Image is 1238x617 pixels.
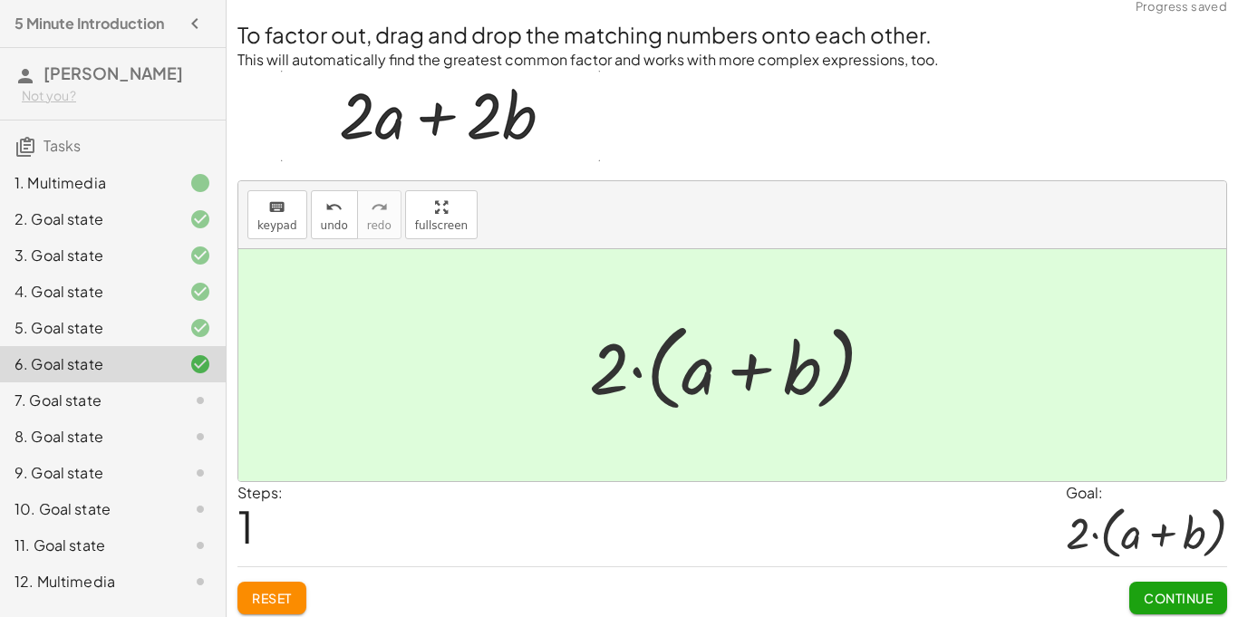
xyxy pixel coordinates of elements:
span: [PERSON_NAME] [44,63,183,83]
h2: To factor out, drag and drop the matching numbers onto each other. [237,19,1227,50]
div: 7. Goal state [15,390,160,411]
i: keyboard [268,197,285,218]
i: Task finished and correct. [189,245,211,266]
span: keypad [257,219,297,232]
i: Task not started. [189,390,211,411]
i: redo [371,197,388,218]
button: Reset [237,582,306,614]
i: Task finished and correct. [189,208,211,230]
div: 5. Goal state [15,317,160,339]
div: 10. Goal state [15,498,160,520]
div: 12. Multimedia [15,571,160,593]
span: 1 [237,498,254,554]
span: fullscreen [415,219,468,232]
span: undo [321,219,348,232]
i: Task not started. [189,462,211,484]
i: Task finished and correct. [189,281,211,303]
i: Task finished and correct. [189,317,211,339]
div: 3. Goal state [15,245,160,266]
div: 11. Goal state [15,535,160,556]
i: Task not started. [189,535,211,556]
h4: 5 Minute Introduction [15,13,164,34]
div: 4. Goal state [15,281,160,303]
i: Task not started. [189,498,211,520]
div: 1. Multimedia [15,172,160,194]
label: Steps: [237,483,283,502]
div: Goal: [1066,482,1227,504]
span: Tasks [44,136,81,155]
i: Task not started. [189,426,211,448]
button: keyboardkeypad [247,190,307,239]
i: Task not started. [189,571,211,593]
i: undo [325,197,343,218]
span: Reset [252,590,292,606]
span: Continue [1144,590,1213,606]
span: redo [367,219,392,232]
img: 3377f121076139ece68a6080b70b10c2af52822142e68bb6169fbb7008498492.gif [281,71,600,161]
div: Not you? [22,87,211,105]
div: 6. Goal state [15,353,160,375]
button: Continue [1129,582,1227,614]
button: redoredo [357,190,401,239]
p: This will automatically find the greatest common factor and works with more complex expressions, ... [237,50,1227,71]
div: 2. Goal state [15,208,160,230]
i: Task finished and correct. [189,353,211,375]
div: 8. Goal state [15,426,160,448]
i: Task finished. [189,172,211,194]
button: undoundo [311,190,358,239]
div: 9. Goal state [15,462,160,484]
button: fullscreen [405,190,478,239]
